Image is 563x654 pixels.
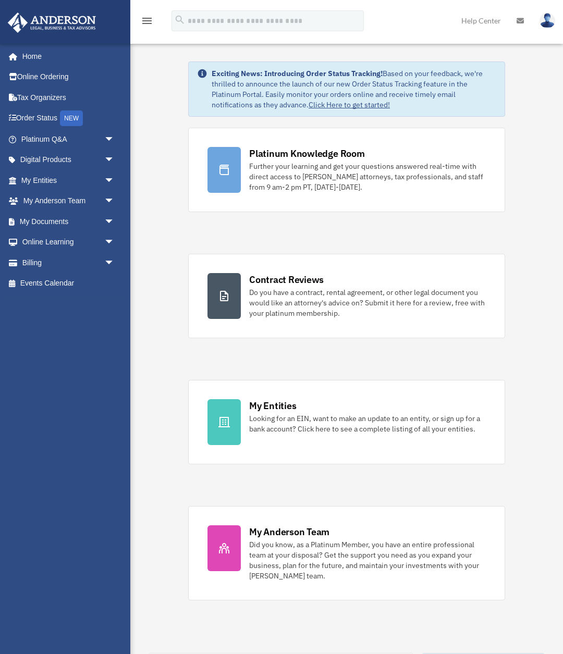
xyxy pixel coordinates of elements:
a: Platinum Knowledge Room Further your learning and get your questions answered real-time with dire... [188,128,505,212]
a: Click Here to get started! [309,100,390,109]
a: My Anderson Team Did you know, as a Platinum Member, you have an entire professional team at your... [188,506,505,600]
span: arrow_drop_down [104,150,125,171]
a: Billingarrow_drop_down [7,252,130,273]
div: NEW [60,110,83,126]
i: search [174,14,186,26]
span: arrow_drop_down [104,252,125,274]
div: Looking for an EIN, want to make an update to an entity, or sign up for a bank account? Click her... [249,413,486,434]
img: Anderson Advisors Platinum Portal [5,13,99,33]
span: arrow_drop_down [104,232,125,253]
div: Do you have a contract, rental agreement, or other legal document you would like an attorney's ad... [249,287,486,318]
div: Platinum Knowledge Room [249,147,365,160]
a: Digital Productsarrow_drop_down [7,150,130,170]
div: My Entities [249,399,296,412]
div: My Anderson Team [249,525,329,538]
a: My Entities Looking for an EIN, want to make an update to an entity, or sign up for a bank accoun... [188,380,505,464]
div: Contract Reviews [249,273,324,286]
a: Contract Reviews Do you have a contract, rental agreement, or other legal document you would like... [188,254,505,338]
strong: Exciting News: Introducing Order Status Tracking! [212,69,383,78]
i: menu [141,15,153,27]
div: Did you know, as a Platinum Member, you have an entire professional team at your disposal? Get th... [249,539,486,581]
div: Further your learning and get your questions answered real-time with direct access to [PERSON_NAM... [249,161,486,192]
a: My Entitiesarrow_drop_down [7,170,130,191]
a: Tax Organizers [7,87,130,108]
span: arrow_drop_down [104,170,125,191]
a: Order StatusNEW [7,108,130,129]
a: My Documentsarrow_drop_down [7,211,130,232]
a: Home [7,46,125,67]
span: arrow_drop_down [104,191,125,212]
a: Online Ordering [7,67,130,88]
a: Platinum Q&Aarrow_drop_down [7,129,130,150]
a: My Anderson Teamarrow_drop_down [7,191,130,212]
img: User Pic [540,13,555,28]
a: Online Learningarrow_drop_down [7,232,130,253]
a: Events Calendar [7,273,130,294]
span: arrow_drop_down [104,211,125,232]
a: menu [141,18,153,27]
span: arrow_drop_down [104,129,125,150]
div: Based on your feedback, we're thrilled to announce the launch of our new Order Status Tracking fe... [212,68,496,110]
